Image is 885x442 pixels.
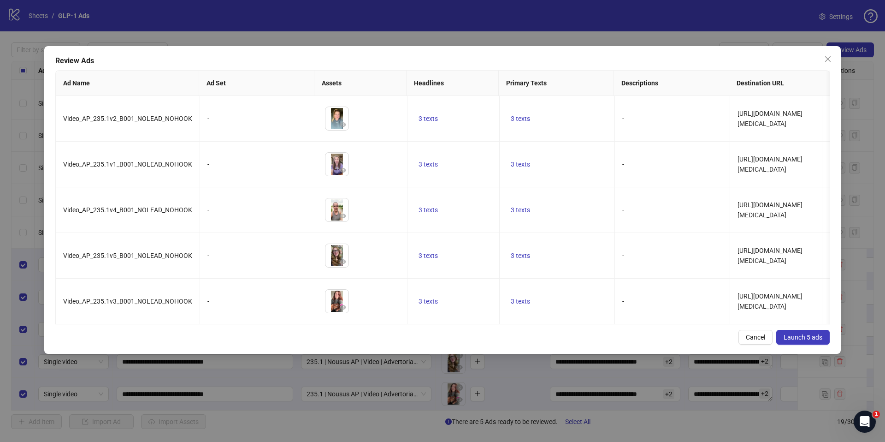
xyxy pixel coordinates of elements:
[419,115,438,122] span: 3 texts
[419,161,438,168] span: 3 texts
[337,256,348,267] button: Preview
[340,258,346,265] span: eye
[207,113,307,124] div: -
[407,71,499,96] th: Headlines
[622,206,624,214] span: -
[507,204,534,215] button: 3 texts
[507,159,534,170] button: 3 texts
[419,298,438,305] span: 3 texts
[63,161,192,168] span: Video_AP_235.1v1_B001_NOLEAD_NOHOOK
[207,296,307,306] div: -
[63,206,192,214] span: Video_AP_235.1v4_B001_NOLEAD_NOHOOK
[622,115,624,122] span: -
[419,206,438,214] span: 3 texts
[207,205,307,215] div: -
[314,71,407,96] th: Assets
[415,250,442,261] button: 3 texts
[325,107,348,130] img: Asset 1
[737,110,802,127] span: [URL][DOMAIN_NAME][MEDICAL_DATA]
[622,161,624,168] span: -
[784,334,822,341] span: Launch 5 ads
[776,330,830,345] button: Launch 5 ads
[415,113,442,124] button: 3 texts
[737,293,802,310] span: [URL][DOMAIN_NAME][MEDICAL_DATA]
[511,206,530,214] span: 3 texts
[340,213,346,219] span: eye
[737,247,802,264] span: [URL][DOMAIN_NAME][MEDICAL_DATA]
[507,296,534,307] button: 3 texts
[824,55,832,63] span: close
[746,334,765,341] span: Cancel
[415,296,442,307] button: 3 texts
[737,155,802,173] span: [URL][DOMAIN_NAME][MEDICAL_DATA]
[199,71,314,96] th: Ad Set
[337,302,348,313] button: Preview
[325,290,348,313] img: Asset 1
[340,304,346,311] span: eye
[507,250,534,261] button: 3 texts
[820,52,835,66] button: Close
[207,251,307,261] div: -
[325,153,348,176] img: Asset 1
[419,252,438,259] span: 3 texts
[63,298,192,305] span: Video_AP_235.1v3_B001_NOLEAD_NOHOOK
[337,165,348,176] button: Preview
[325,244,348,267] img: Asset 1
[511,298,530,305] span: 3 texts
[340,167,346,173] span: eye
[729,71,863,96] th: Destination URL
[507,113,534,124] button: 3 texts
[207,159,307,169] div: -
[511,252,530,259] span: 3 texts
[622,298,624,305] span: -
[622,252,624,259] span: -
[340,121,346,128] span: eye
[511,115,530,122] span: 3 texts
[737,201,802,219] span: [URL][DOMAIN_NAME][MEDICAL_DATA]
[511,161,530,168] span: 3 texts
[63,252,192,259] span: Video_AP_235.1v5_B001_NOLEAD_NOHOOK
[337,119,348,130] button: Preview
[614,71,729,96] th: Descriptions
[873,411,880,418] span: 1
[738,330,773,345] button: Cancel
[63,115,192,122] span: Video_AP_235.1v2_B001_NOLEAD_NOHOOK
[325,198,348,221] img: Asset 1
[337,210,348,221] button: Preview
[415,204,442,215] button: 3 texts
[55,55,830,66] div: Review Ads
[56,71,199,96] th: Ad Name
[415,159,442,170] button: 3 texts
[499,71,614,96] th: Primary Texts
[854,411,876,433] iframe: Intercom live chat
